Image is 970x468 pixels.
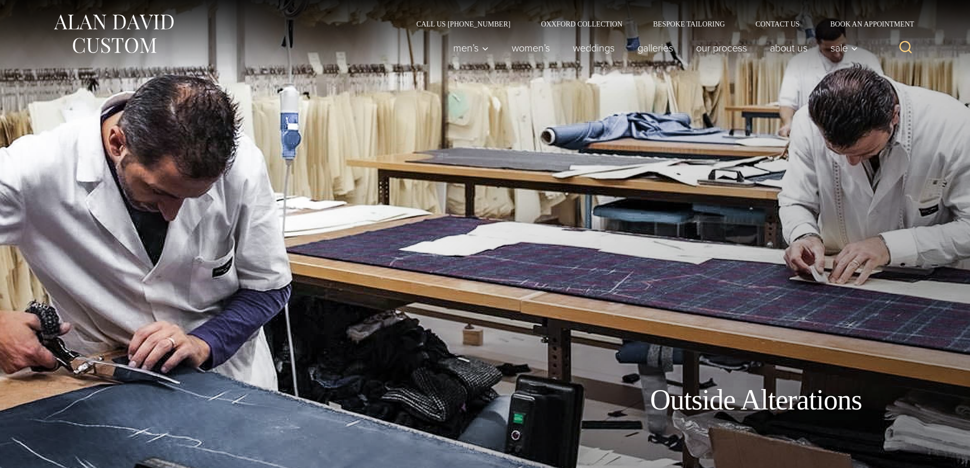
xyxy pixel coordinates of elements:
[638,20,740,27] a: Bespoke Tailoring
[500,38,561,58] a: Women’s
[52,11,175,57] img: Alan David Custom
[626,38,684,58] a: Galleries
[441,38,863,58] nav: Primary Navigation
[401,20,526,27] a: Call Us [PHONE_NUMBER]
[453,43,489,53] span: Men’s
[401,20,918,27] nav: Secondary Navigation
[815,20,918,27] a: Book an Appointment
[525,20,638,27] a: Oxxford Collection
[830,43,858,53] span: Sale
[894,36,918,60] button: View Search Form
[650,383,862,417] h1: Outside Alterations
[561,38,626,58] a: weddings
[740,20,815,27] a: Contact Us
[684,38,758,58] a: Our Process
[758,38,819,58] a: About Us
